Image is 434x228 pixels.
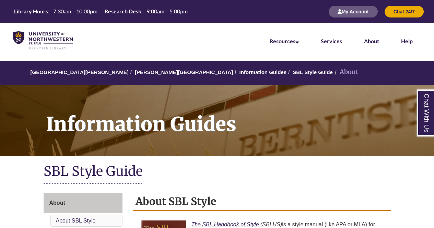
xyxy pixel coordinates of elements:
a: [PERSON_NAME][GEOGRAPHIC_DATA] [135,69,233,75]
span: 7:30am – 10:00pm [53,8,97,14]
a: About SBL Style [56,218,96,224]
a: Chat 24/7 [385,9,424,14]
li: About [333,67,358,77]
a: The SBL Handbook of Style [191,221,259,227]
table: Hours Today [11,8,190,15]
h1: SBL Style Guide [44,163,391,181]
a: SBL Style Guide [293,69,332,75]
a: My Account [329,9,378,14]
th: Library Hours: [11,8,50,15]
button: Chat 24/7 [385,6,424,17]
a: About [44,193,123,213]
button: My Account [329,6,378,17]
h2: About SBL Style [133,193,391,211]
a: About [364,38,379,44]
span: About [49,200,65,206]
a: Information Guides [239,69,286,75]
a: Resources [270,38,299,44]
img: UNWSP Library Logo [13,31,73,50]
h1: Information Guides [38,85,434,147]
a: Services [321,38,342,44]
span: 9:00am – 5:00pm [146,8,188,14]
a: Hours Today [11,8,190,16]
th: Research Desk: [102,8,144,15]
em: (SBLHS) [260,221,282,227]
a: [GEOGRAPHIC_DATA][PERSON_NAME] [31,69,129,75]
a: Help [401,38,413,44]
